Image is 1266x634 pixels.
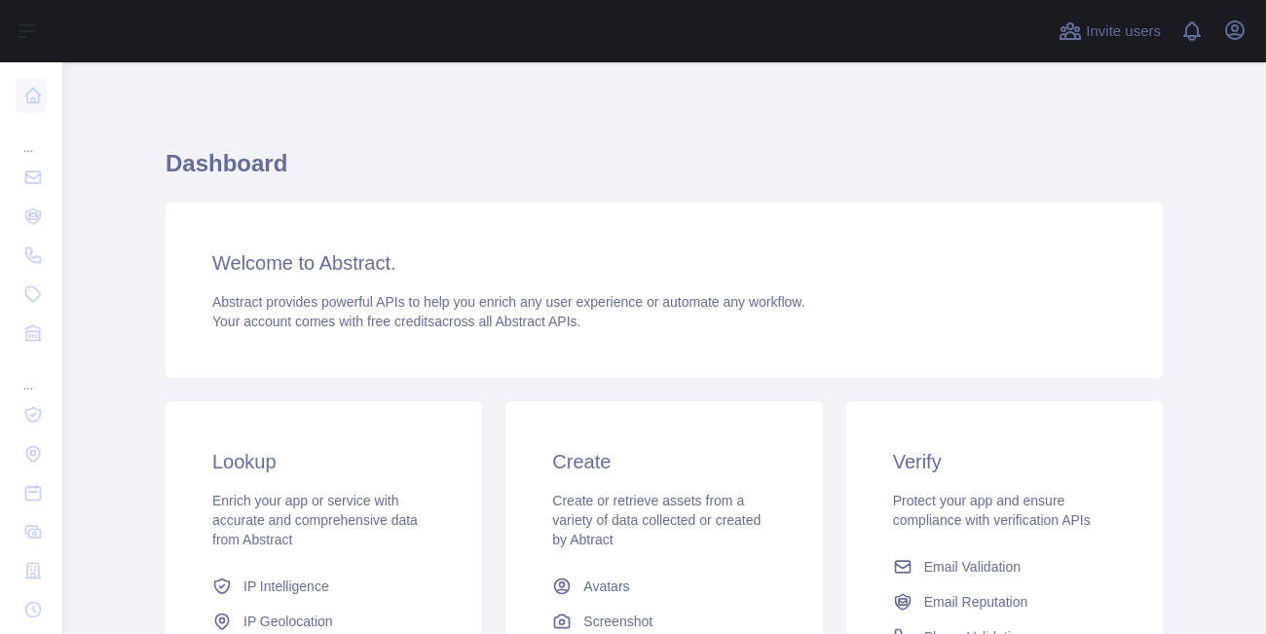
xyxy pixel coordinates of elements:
span: Invite users [1086,20,1161,43]
h3: Verify [893,448,1116,475]
h1: Dashboard [166,148,1163,195]
div: ... [16,117,47,156]
span: Email Validation [924,557,1021,577]
span: Protect your app and ensure compliance with verification APIs [893,493,1091,528]
span: Screenshot [583,612,652,631]
a: Email Reputation [885,584,1124,619]
span: Create or retrieve assets from a variety of data collected or created by Abtract [552,493,761,547]
span: Enrich your app or service with accurate and comprehensive data from Abstract [212,493,418,547]
span: IP Geolocation [243,612,333,631]
span: IP Intelligence [243,577,329,596]
span: Abstract provides powerful APIs to help you enrich any user experience or automate any workflow. [212,294,805,310]
div: ... [16,354,47,393]
a: IP Intelligence [205,569,443,604]
h3: Lookup [212,448,435,475]
span: Your account comes with across all Abstract APIs. [212,314,580,329]
button: Invite users [1055,16,1165,47]
a: Avatars [544,569,783,604]
span: free credits [367,314,434,329]
span: Avatars [583,577,629,596]
h3: Welcome to Abstract. [212,249,1116,277]
span: Email Reputation [924,592,1028,612]
a: Email Validation [885,549,1124,584]
h3: Create [552,448,775,475]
